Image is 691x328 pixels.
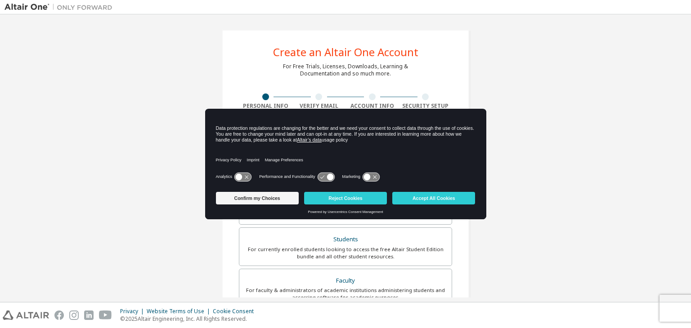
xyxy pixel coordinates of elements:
[273,47,418,58] div: Create an Altair One Account
[213,308,259,315] div: Cookie Consent
[245,233,446,246] div: Students
[245,287,446,301] div: For faculty & administrators of academic institutions administering students and accessing softwa...
[245,275,446,287] div: Faculty
[3,310,49,320] img: altair_logo.svg
[120,315,259,323] p: © 2025 Altair Engineering, Inc. All Rights Reserved.
[120,308,147,315] div: Privacy
[345,102,399,110] div: Account Info
[147,308,213,315] div: Website Terms of Use
[84,310,94,320] img: linkedin.svg
[69,310,79,320] img: instagram.svg
[99,310,112,320] img: youtube.svg
[239,102,292,110] div: Personal Info
[54,310,64,320] img: facebook.svg
[283,63,408,77] div: For Free Trials, Licenses, Downloads, Learning & Documentation and so much more.
[292,102,346,110] div: Verify Email
[399,102,453,110] div: Security Setup
[245,246,446,260] div: For currently enrolled students looking to access the free Altair Student Edition bundle and all ...
[4,3,117,12] img: Altair One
